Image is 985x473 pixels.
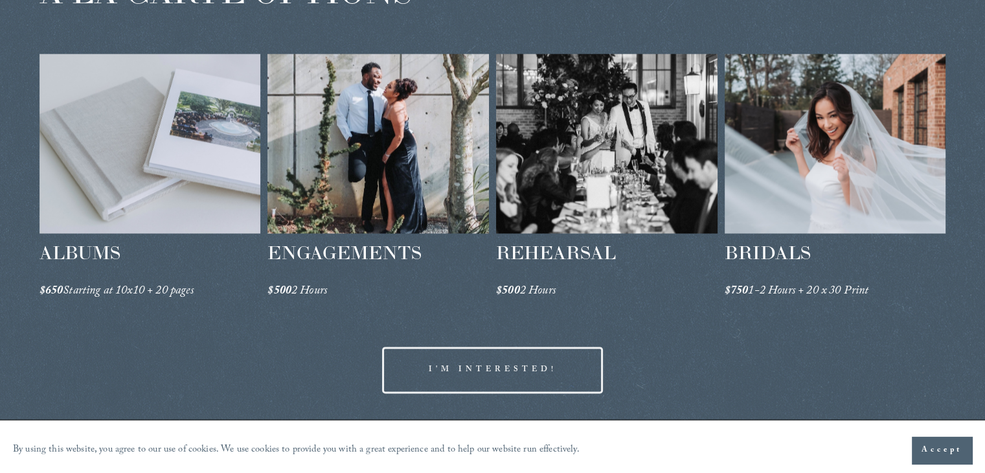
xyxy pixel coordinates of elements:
[725,241,811,264] span: BRIDALS
[40,282,63,302] em: $650
[922,444,962,457] span: Accept
[725,282,749,302] em: $750
[748,282,868,302] em: 1-2 Hours + 20 x 30 Print
[520,282,556,302] em: 2 Hours
[291,282,327,302] em: 2 Hours
[267,282,291,302] em: $500
[496,241,616,264] span: REHEARSAL
[496,282,520,302] em: $500
[40,241,120,264] span: ALBUMS
[63,282,193,302] em: Starting at 10x10 + 20 pages
[382,347,604,393] a: I'M INTERESTED!
[912,437,972,464] button: Accept
[13,441,580,460] p: By using this website, you agree to our use of cookies. We use cookies to provide you with a grea...
[267,241,422,264] span: ENGAGEMENTS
